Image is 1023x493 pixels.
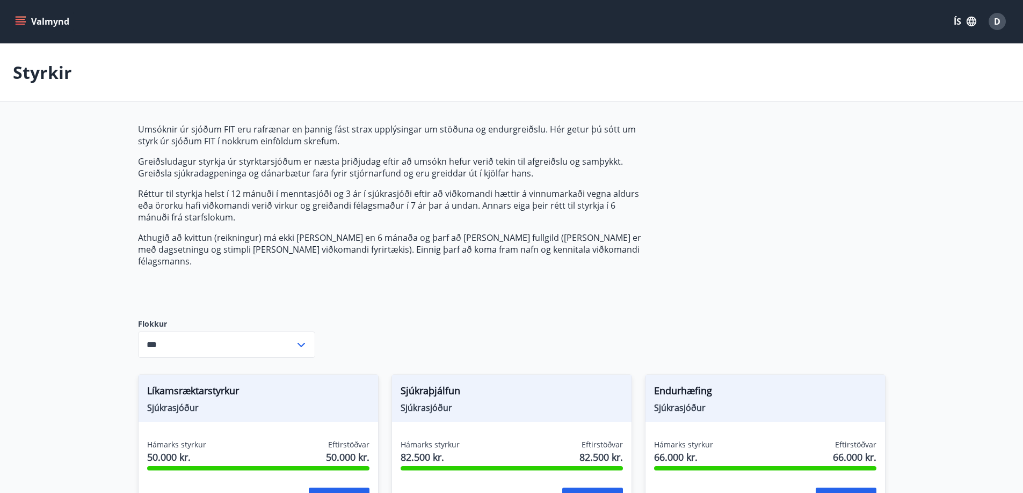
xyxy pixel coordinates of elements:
[654,384,876,402] span: Endurhæfing
[401,402,623,414] span: Sjúkrasjóður
[138,156,645,179] p: Greiðsludagur styrkja úr styrktarsjóðum er næsta þriðjudag eftir að umsókn hefur verið tekin til ...
[948,12,982,31] button: ÍS
[138,319,315,329] label: Flokkur
[654,439,713,450] span: Hámarks styrkur
[147,450,206,464] span: 50.000 kr.
[579,450,623,464] span: 82.500 kr.
[147,402,369,414] span: Sjúkrasjóður
[582,439,623,450] span: Eftirstöðvar
[835,439,876,450] span: Eftirstöðvar
[13,12,74,31] button: menu
[654,450,713,464] span: 66.000 kr.
[328,439,369,450] span: Eftirstöðvar
[401,450,460,464] span: 82.500 kr.
[13,61,72,84] p: Styrkir
[138,188,645,223] p: Réttur til styrkja helst í 12 mánuði í menntasjóði og 3 ár í sjúkrasjóði eftir að viðkomandi hætt...
[138,232,645,267] p: Athugið að kvittun (reikningur) má ekki [PERSON_NAME] en 6 mánaða og þarf að [PERSON_NAME] fullgi...
[147,384,369,402] span: Líkamsræktarstyrkur
[138,123,645,147] p: Umsóknir úr sjóðum FIT eru rafrænar en þannig fást strax upplýsingar um stöðuna og endurgreiðslu....
[984,9,1010,34] button: D
[994,16,1000,27] span: D
[401,384,623,402] span: Sjúkraþjálfun
[401,439,460,450] span: Hámarks styrkur
[833,450,876,464] span: 66.000 kr.
[326,450,369,464] span: 50.000 kr.
[654,402,876,414] span: Sjúkrasjóður
[147,439,206,450] span: Hámarks styrkur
